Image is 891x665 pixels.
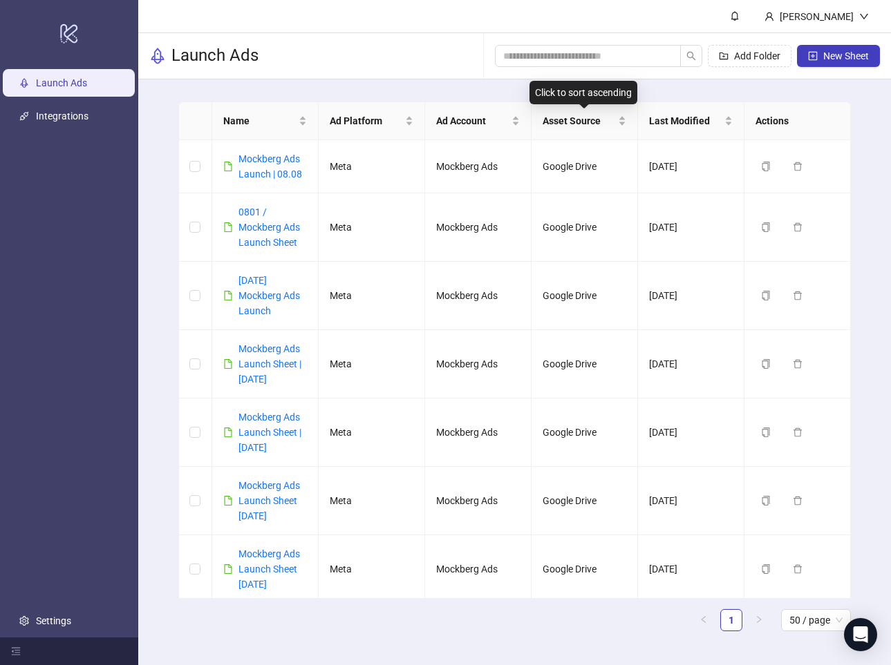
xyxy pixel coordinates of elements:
[425,330,532,398] td: Mockberg Ads
[223,564,233,574] span: file
[793,359,803,369] span: delete
[755,615,763,624] span: right
[761,564,771,574] span: copy
[708,45,791,67] button: Add Folder
[319,535,425,604] td: Meta
[649,113,722,128] span: Last Modified
[330,113,402,128] span: Ad Platform
[638,535,744,604] td: [DATE]
[686,51,696,61] span: search
[223,427,233,437] span: file
[693,609,715,631] button: left
[238,480,300,521] a: Mockberg Ads Launch Sheet [DATE]
[789,610,843,630] span: 50 / page
[638,262,744,330] td: [DATE]
[425,398,532,467] td: Mockberg Ads
[319,140,425,193] td: Meta
[793,427,803,437] span: delete
[734,50,780,61] span: Add Folder
[532,467,638,535] td: Google Drive
[223,359,233,369] span: file
[425,535,532,604] td: Mockberg Ads
[638,102,744,140] th: Last Modified
[774,9,859,24] div: [PERSON_NAME]
[730,11,740,21] span: bell
[212,102,319,140] th: Name
[532,262,638,330] td: Google Drive
[748,609,770,631] button: right
[529,81,637,104] div: Click to sort ascending
[425,193,532,262] td: Mockberg Ads
[761,291,771,300] span: copy
[761,427,771,437] span: copy
[793,564,803,574] span: delete
[425,140,532,193] td: Mockberg Ads
[638,398,744,467] td: [DATE]
[844,618,877,651] div: Open Intercom Messenger
[425,467,532,535] td: Mockberg Ads
[808,51,818,61] span: plus-square
[319,398,425,467] td: Meta
[36,110,88,122] a: Integrations
[238,343,301,385] a: Mockberg Ads Launch Sheet | [DATE]
[781,609,851,631] div: Page Size
[319,262,425,330] td: Meta
[543,113,615,128] span: Asset Source
[223,496,233,505] span: file
[793,291,803,300] span: delete
[693,609,715,631] li: Previous Page
[238,206,300,248] a: 0801 / Mockberg Ads Launch Sheet
[238,275,300,316] a: [DATE] Mockberg Ads Launch
[719,51,729,61] span: folder-add
[748,609,770,631] li: Next Page
[171,45,259,67] h3: Launch Ads
[238,153,302,180] a: Mockberg Ads Launch | 08.08
[638,140,744,193] td: [DATE]
[223,291,233,300] span: file
[532,535,638,604] td: Google Drive
[238,412,301,453] a: Mockberg Ads Launch Sheet | [DATE]
[761,496,771,505] span: copy
[319,467,425,535] td: Meta
[223,162,233,171] span: file
[823,50,869,61] span: New Sheet
[765,12,774,21] span: user
[761,359,771,369] span: copy
[319,330,425,398] td: Meta
[532,140,638,193] td: Google Drive
[532,102,638,140] th: Asset Source
[149,48,166,64] span: rocket
[223,113,296,128] span: Name
[36,615,71,626] a: Settings
[319,193,425,262] td: Meta
[797,45,880,67] button: New Sheet
[11,646,21,656] span: menu-fold
[436,113,509,128] span: Ad Account
[532,193,638,262] td: Google Drive
[532,398,638,467] td: Google Drive
[638,193,744,262] td: [DATE]
[425,102,532,140] th: Ad Account
[721,610,742,630] a: 1
[319,102,425,140] th: Ad Platform
[761,162,771,171] span: copy
[638,330,744,398] td: [DATE]
[36,77,87,88] a: Launch Ads
[223,222,233,232] span: file
[532,330,638,398] td: Google Drive
[638,467,744,535] td: [DATE]
[761,222,771,232] span: copy
[793,162,803,171] span: delete
[859,12,869,21] span: down
[238,548,300,590] a: Mockberg Ads Launch Sheet [DATE]
[425,262,532,330] td: Mockberg Ads
[744,102,851,140] th: Actions
[700,615,708,624] span: left
[720,609,742,631] li: 1
[793,496,803,505] span: delete
[793,222,803,232] span: delete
